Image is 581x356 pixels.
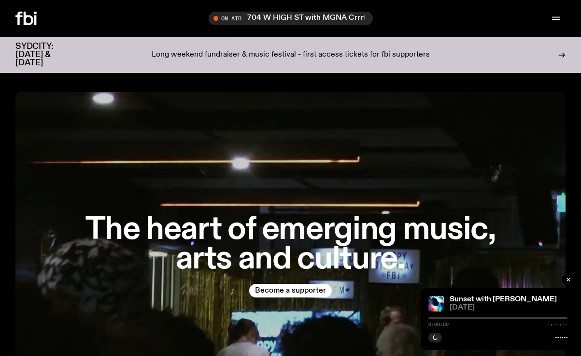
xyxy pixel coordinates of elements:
[15,43,77,67] h3: SYDCITY: [DATE] & [DATE]
[450,304,567,311] span: [DATE]
[450,296,557,303] a: Sunset with [PERSON_NAME]
[74,215,507,274] h1: The heart of emerging music, arts and culture.
[428,296,444,311] img: Simon Caldwell stands side on, looking downwards. He has headphones on. Behind him is a brightly ...
[428,322,449,327] span: 0:00:00
[249,284,332,297] button: Become a supporter
[547,322,567,327] span: -:--:--
[152,51,430,59] p: Long weekend fundraiser & music festival - first access tickets for fbi supporters
[209,12,373,25] button: On Air704 W HIGH ST with MGNA Crrrta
